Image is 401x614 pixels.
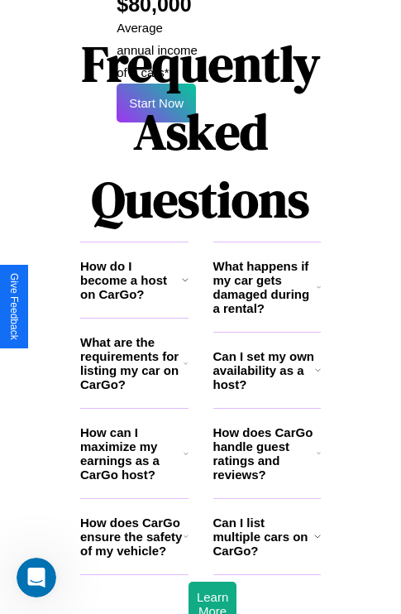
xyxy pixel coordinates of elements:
div: Give Feedback [8,273,20,340]
h3: Can I set my own availability as a host? [213,349,315,391]
p: Average annual income of 9 cars* [117,17,200,84]
h3: What happens if my car gets damaged during a rental? [213,259,317,315]
h3: What are the requirements for listing my car on CarGo? [80,335,184,391]
h3: How do I become a host on CarGo? [80,259,182,301]
iframe: Intercom live chat [17,558,56,597]
h3: Can I list multiple cars on CarGo? [213,516,314,558]
h3: How does CarGo ensure the safety of my vehicle? [80,516,184,558]
h1: Frequently Asked Questions [80,22,321,242]
button: Start Now [117,84,196,122]
h3: How can I maximize my earnings as a CarGo host? [80,425,184,482]
h3: How does CarGo handle guest ratings and reviews? [213,425,317,482]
